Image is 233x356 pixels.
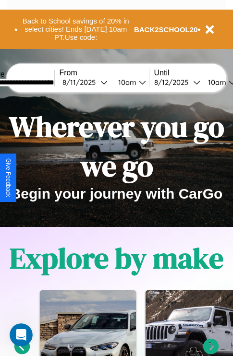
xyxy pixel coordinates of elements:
button: Back to School savings of 20% in select cities! Ends [DATE] 10am PT.Use code: [18,14,134,44]
div: 10am [113,78,139,87]
button: 10am [110,77,149,87]
div: Give Feedback [5,158,12,197]
button: 8/11/2025 [60,77,110,87]
iframe: Intercom live chat [10,323,33,346]
label: From [60,69,149,77]
div: 8 / 11 / 2025 [62,78,100,87]
h1: Explore by make [10,238,223,278]
div: 10am [203,78,229,87]
b: BACK2SCHOOL20 [134,25,198,34]
div: 8 / 12 / 2025 [154,78,193,87]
